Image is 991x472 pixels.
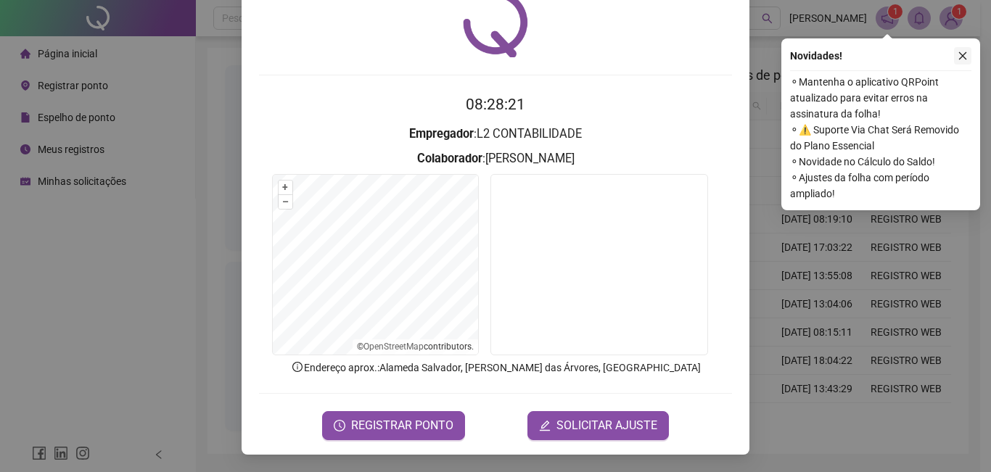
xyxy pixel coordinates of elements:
[357,341,474,352] li: © contributors.
[279,195,292,209] button: –
[351,417,453,434] span: REGISTRAR PONTO
[279,181,292,194] button: +
[527,411,669,440] button: editSOLICITAR AJUSTE
[259,360,732,376] p: Endereço aprox. : Alameda Salvador, [PERSON_NAME] das Árvores, [GEOGRAPHIC_DATA]
[790,170,971,202] span: ⚬ Ajustes da folha com período ampliado!
[417,152,482,165] strong: Colaborador
[958,51,968,61] span: close
[790,122,971,154] span: ⚬ ⚠️ Suporte Via Chat Será Removido do Plano Essencial
[334,420,345,431] span: clock-circle
[790,154,971,170] span: ⚬ Novidade no Cálculo do Saldo!
[259,149,732,168] h3: : [PERSON_NAME]
[291,360,304,373] span: info-circle
[259,125,732,144] h3: : L2 CONTABILIDADE
[539,420,551,431] span: edit
[556,417,657,434] span: SOLICITAR AJUSTE
[466,96,525,113] time: 08:28:21
[409,127,474,141] strong: Empregador
[322,411,465,440] button: REGISTRAR PONTO
[790,48,842,64] span: Novidades !
[363,341,424,352] a: OpenStreetMap
[790,74,971,122] span: ⚬ Mantenha o aplicativo QRPoint atualizado para evitar erros na assinatura da folha!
